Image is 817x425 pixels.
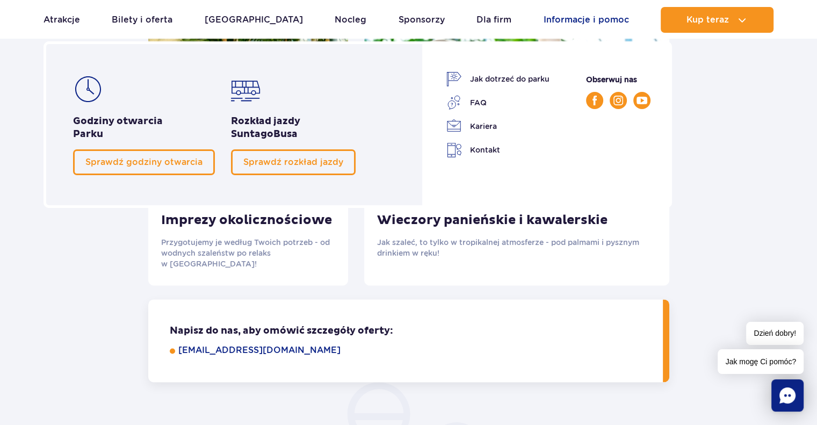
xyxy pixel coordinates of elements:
[592,96,597,105] img: Facebook
[771,379,804,412] div: Chat
[586,74,650,85] p: Obserwuj nas
[73,149,215,175] a: Sprawdź godziny otwarcia
[170,325,648,337] p: Napisz do nas, aby omówić szczegóły oferty:
[476,7,511,33] a: Dla firm
[335,7,366,33] a: Nocleg
[231,115,356,141] h2: Rozkład jazdy Busa
[746,322,804,345] span: Dzień dobry!
[446,71,550,87] a: Jak dotrzeć do parku
[686,15,729,25] span: Kup teraz
[613,96,623,105] img: Instagram
[718,349,804,374] span: Jak mogę Ci pomóc?
[446,142,550,158] a: Kontakt
[243,157,343,167] span: Sprawdź rozkład jazdy
[377,237,656,258] p: Jak szaleć, to tylko w tropikalnej atmosferze - pod palmami i pysznym drinkiem w ręku!
[446,119,550,134] a: Kariera
[161,237,335,269] p: Przygotujemy je według Twoich potrzeb - od wodnych szaleństw po relaks w [GEOGRAPHIC_DATA]!
[544,7,629,33] a: Informacje i pomoc
[377,212,656,228] h3: Wieczory panieńskie i kawalerskie
[44,7,80,33] a: Atrakcje
[231,128,273,140] span: Suntago
[85,157,203,167] span: Sprawdź godziny otwarcia
[112,7,172,33] a: Bilety i oferta
[205,7,303,33] a: [GEOGRAPHIC_DATA]
[399,7,445,33] a: Sponsorzy
[161,212,335,228] h3: Imprezy okolicznościowe
[446,95,550,110] a: FAQ
[73,115,215,141] h2: Godziny otwarcia Parku
[637,97,647,104] img: YouTube
[661,7,773,33] button: Kup teraz
[178,344,648,357] a: [EMAIL_ADDRESS][DOMAIN_NAME]
[231,149,356,175] a: Sprawdź rozkład jazdy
